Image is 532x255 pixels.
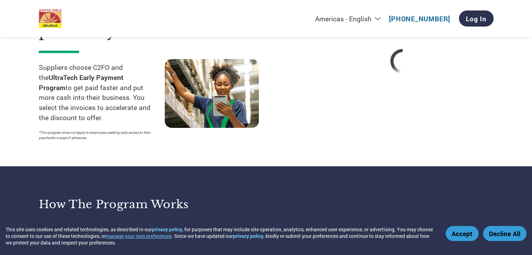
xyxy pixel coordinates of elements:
[39,63,165,123] p: Suppliers choose C2FO and the to get paid faster and put more cash into their business. You selec...
[233,233,263,239] a: privacy policy
[459,10,494,27] a: Log In
[106,233,172,239] button: manage your own preferences
[39,130,158,140] p: *This program does not apply to employees seeking early access to their paychecks or payroll adva...
[483,226,526,241] button: Decline All
[446,226,478,241] button: Accept
[39,73,123,92] strong: UltraTech Early Payment Program
[39,197,257,211] h3: How the program works
[389,14,450,23] a: [PHONE_NUMBER]
[6,226,435,246] div: This site uses cookies and related technologies, as described in our , for purposes that may incl...
[39,9,62,28] img: UltraTech
[165,59,259,128] img: supply chain worker
[152,226,182,233] a: privacy policy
